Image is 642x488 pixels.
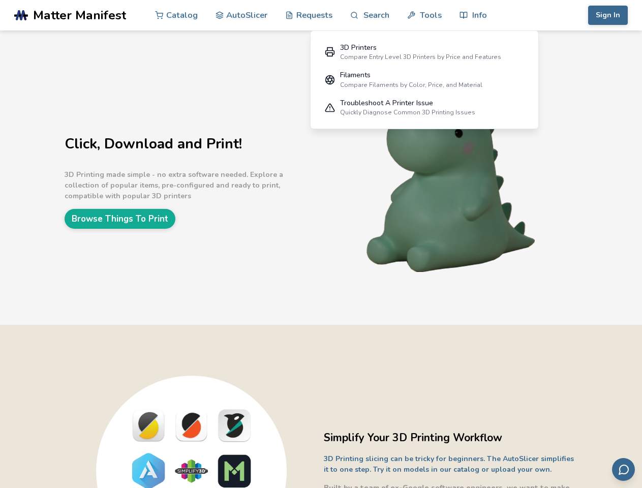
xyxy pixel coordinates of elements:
h1: Click, Download and Print! [65,136,319,152]
div: Compare Entry Level 3D Printers by Price and Features [340,53,501,60]
h2: Simplify Your 3D Printing Workflow [324,430,578,446]
p: 3D Printing made simple - no extra software needed. Explore a collection of popular items, pre-co... [65,169,319,201]
a: Troubleshoot A Printer IssueQuickly Diagnose Common 3D Printing Issues [318,94,531,121]
button: Sign In [588,6,628,25]
p: 3D Printing slicing can be tricky for beginners. The AutoSlicer simplifies it to one step. Try it... [324,453,578,475]
div: Quickly Diagnose Common 3D Printing Issues [340,109,475,116]
div: Troubleshoot A Printer Issue [340,99,475,107]
div: 3D Printers [340,44,501,52]
a: 3D PrintersCompare Entry Level 3D Printers by Price and Features [318,38,531,66]
a: FilamentsCompare Filaments by Color, Price, and Material [318,66,531,94]
div: Compare Filaments by Color, Price, and Material [340,81,482,88]
div: Filaments [340,71,482,79]
span: Matter Manifest [33,8,126,22]
button: Send feedback via email [612,458,635,481]
a: Browse Things To Print [65,209,175,229]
